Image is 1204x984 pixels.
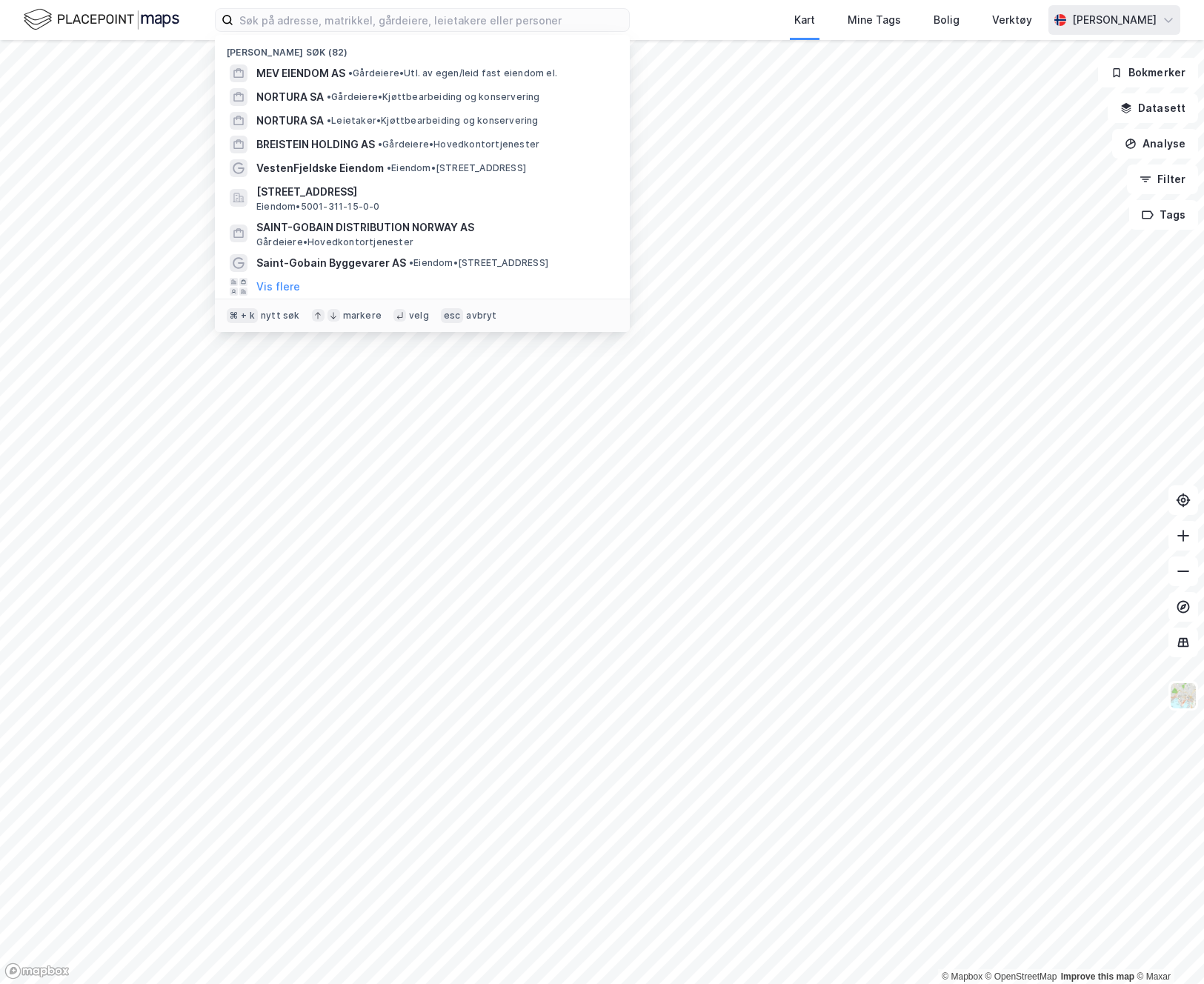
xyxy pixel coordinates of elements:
[261,310,300,322] div: nytt søk
[1108,93,1198,123] button: Datasett
[942,971,982,982] a: Mapbox
[256,278,300,296] button: Vis flere
[348,67,353,79] span: •
[24,7,179,33] img: logo.f888ab2527a4732fd821a326f86c7f29.svg
[256,183,612,201] span: [STREET_ADDRESS]
[256,112,324,130] span: NORTURA SA
[4,963,70,980] a: Mapbox homepage
[441,308,464,323] div: esc
[348,67,557,79] span: Gårdeiere • Utl. av egen/leid fast eiendom el.
[256,159,384,177] span: VestenFjeldske Eiendom
[387,162,391,173] span: •
[934,11,959,29] div: Bolig
[409,257,413,268] span: •
[1112,129,1198,159] button: Analyse
[387,162,526,174] span: Eiendom • [STREET_ADDRESS]
[256,64,345,82] span: MEV EIENDOM AS
[1098,58,1198,87] button: Bokmerker
[409,257,548,269] span: Eiendom • [STREET_ADDRESS]
[233,9,629,31] input: Søk på adresse, matrikkel, gårdeiere, leietakere eller personer
[227,308,258,323] div: ⌘ + k
[215,35,630,61] div: [PERSON_NAME] søk (82)
[327,115,331,126] span: •
[256,201,380,213] span: Eiendom • 5001-311-15-0-0
[378,139,539,150] span: Gårdeiere • Hovedkontortjenester
[848,11,901,29] div: Mine Tags
[992,11,1032,29] div: Verktøy
[1072,11,1157,29] div: [PERSON_NAME]
[256,88,324,106] span: NORTURA SA
[378,139,382,150] span: •
[256,236,413,248] span: Gårdeiere • Hovedkontortjenester
[1127,164,1198,194] button: Filter
[1061,971,1134,982] a: Improve this map
[409,310,429,322] div: velg
[1129,200,1198,230] button: Tags
[256,136,375,153] span: BREISTEIN HOLDING AS
[327,91,540,103] span: Gårdeiere • Kjøttbearbeiding og konservering
[1130,913,1204,984] iframe: Chat Widget
[1169,682,1197,710] img: Z
[327,115,539,127] span: Leietaker • Kjøttbearbeiding og konservering
[794,11,815,29] div: Kart
[327,91,331,102] span: •
[466,310,496,322] div: avbryt
[256,254,406,272] span: Saint-Gobain Byggevarer AS
[256,219,612,236] span: SAINT-GOBAIN DISTRIBUTION NORWAY AS
[343,310,382,322] div: markere
[1130,913,1204,984] div: Kontrollprogram for chat
[985,971,1057,982] a: OpenStreetMap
